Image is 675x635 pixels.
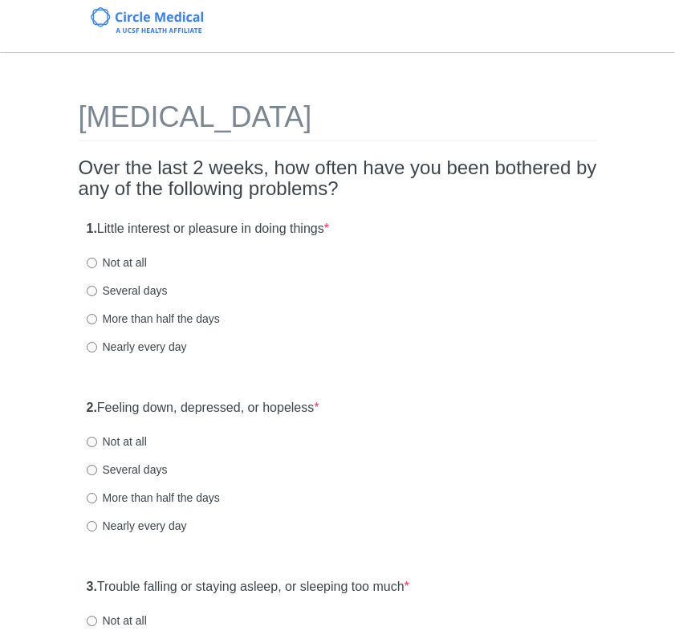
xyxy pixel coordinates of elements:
label: Nearly every day [87,518,187,534]
label: Not at all [87,254,147,271]
input: Not at all [87,616,97,626]
h1: [MEDICAL_DATA] [79,101,597,141]
label: Not at all [87,434,147,450]
label: Several days [87,283,168,299]
input: Not at all [87,437,97,447]
input: Several days [87,286,97,296]
label: Little interest or pleasure in doing things [87,220,329,238]
strong: 3. [87,580,97,593]
img: Circle Medical Logo [91,7,204,33]
strong: 1. [87,222,97,235]
label: Trouble falling or staying asleep, or sleeping too much [87,578,409,596]
input: More than half the days [87,314,97,324]
input: Nearly every day [87,342,97,352]
input: More than half the days [87,493,97,503]
label: Not at all [87,613,147,629]
input: Not at all [87,258,97,268]
label: Nearly every day [87,339,187,355]
h2: Over the last 2 weeks, how often have you been bothered by any of the following problems? [79,157,597,200]
input: Several days [87,465,97,475]
label: Feeling down, depressed, or hopeless [87,399,319,417]
label: More than half the days [87,311,220,327]
label: More than half the days [87,490,220,506]
strong: 2. [87,401,97,414]
input: Nearly every day [87,521,97,531]
label: Several days [87,462,168,478]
